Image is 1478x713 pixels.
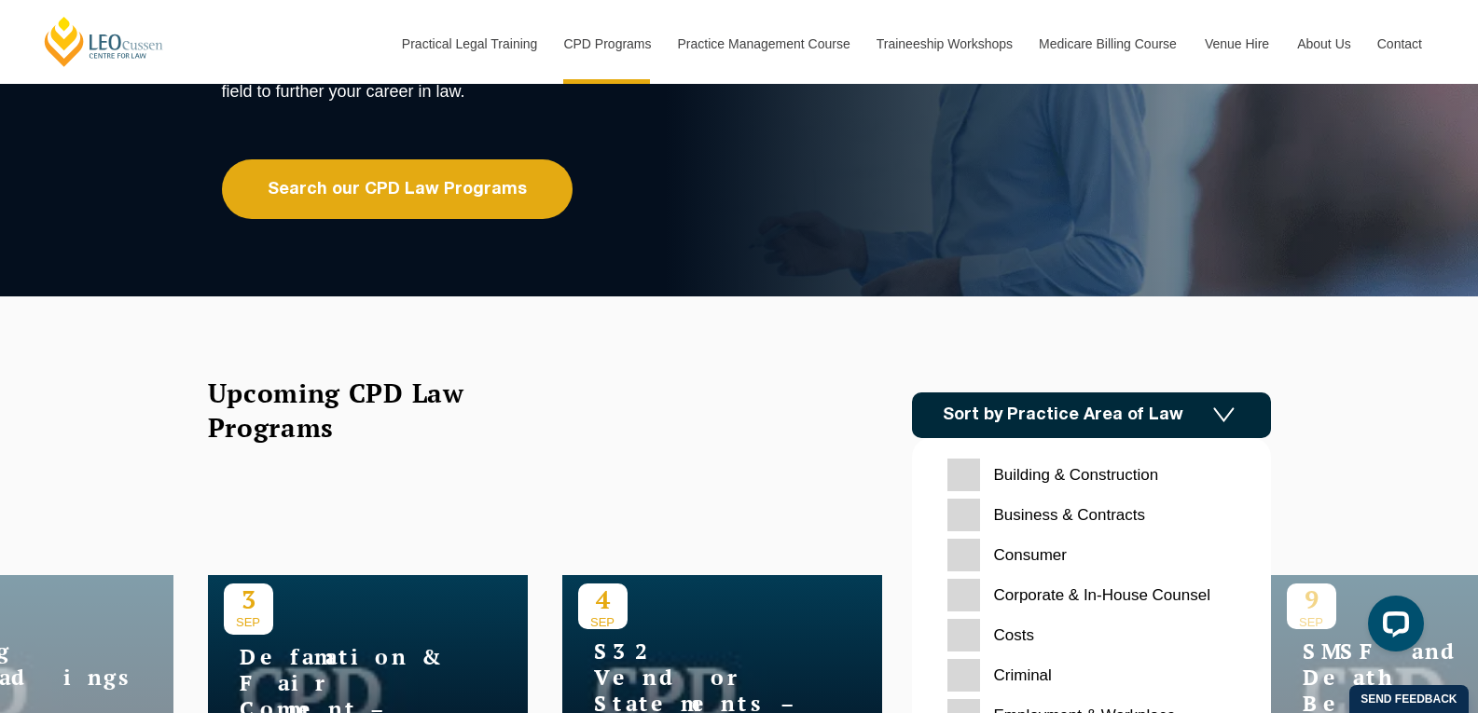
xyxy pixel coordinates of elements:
[947,539,1236,571] label: Consumer
[947,459,1236,491] label: Building & Construction
[1363,4,1436,84] a: Contact
[578,583,628,615] p: 4
[1213,407,1235,423] img: Icon
[388,4,550,84] a: Practical Legal Training
[42,15,166,68] a: [PERSON_NAME] Centre for Law
[1283,4,1363,84] a: About Us
[1191,4,1283,84] a: Venue Hire
[208,376,511,445] h2: Upcoming CPD Law Programs
[947,659,1236,692] label: Criminal
[912,392,1271,438] a: Sort by Practice Area of Law
[224,583,273,615] p: 3
[578,615,628,629] span: SEP
[222,159,573,219] a: Search our CPD Law Programs
[664,4,863,84] a: Practice Management Course
[549,4,663,84] a: CPD Programs
[863,4,1025,84] a: Traineeship Workshops
[947,499,1236,531] label: Business & Contracts
[224,615,273,629] span: SEP
[1353,588,1431,666] iframe: LiveChat chat widget
[947,619,1236,651] label: Costs
[947,579,1236,611] label: Corporate & In-House Counsel
[1025,4,1191,84] a: Medicare Billing Course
